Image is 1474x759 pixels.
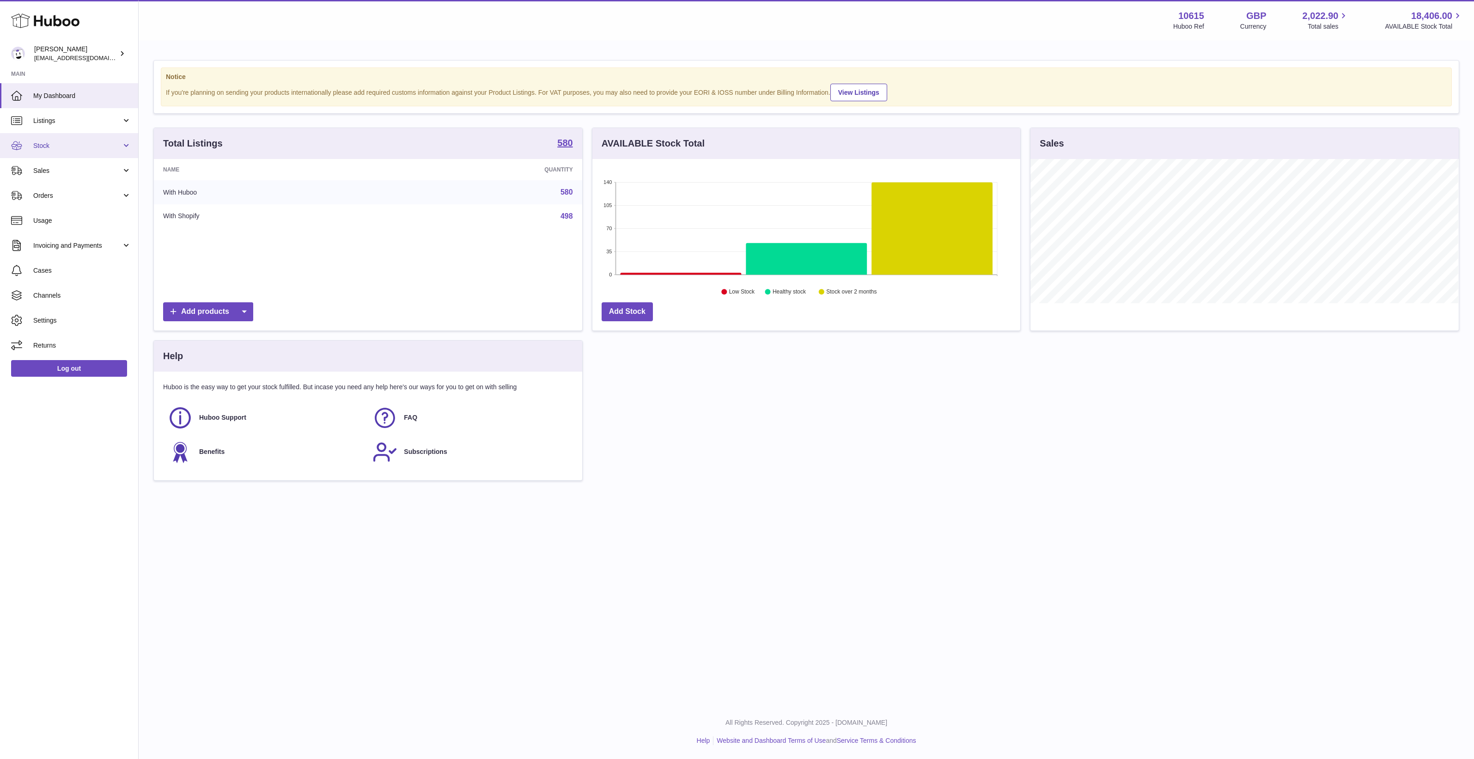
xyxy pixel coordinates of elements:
p: Huboo is the easy way to get your stock fulfilled. But incase you need any help here's our ways f... [163,383,573,392]
a: Help [697,737,710,744]
span: My Dashboard [33,92,131,100]
a: View Listings [830,84,887,101]
span: Usage [33,216,131,225]
div: If you're planning on sending your products internationally please add required customs informati... [166,82,1447,101]
strong: 580 [557,138,573,147]
strong: 10615 [1178,10,1204,22]
span: Sales [33,166,122,175]
text: Low Stock [729,289,755,295]
a: Add Stock [602,302,653,321]
a: 18,406.00 AVAILABLE Stock Total [1385,10,1463,31]
p: All Rights Reserved. Copyright 2025 - [DOMAIN_NAME] [146,718,1467,727]
li: and [713,736,916,745]
span: Returns [33,341,131,350]
text: 105 [603,202,612,208]
span: Stock [33,141,122,150]
a: 2,022.90 Total sales [1303,10,1349,31]
text: 0 [609,272,612,277]
span: Total sales [1308,22,1349,31]
span: Listings [33,116,122,125]
text: Stock over 2 months [826,289,877,295]
h3: Total Listings [163,137,223,150]
a: Add products [163,302,253,321]
span: Huboo Support [199,413,246,422]
img: internalAdmin-10615@internal.huboo.com [11,47,25,61]
span: 2,022.90 [1303,10,1339,22]
strong: Notice [166,73,1447,81]
span: [EMAIL_ADDRESS][DOMAIN_NAME] [34,54,136,61]
text: 140 [603,179,612,185]
a: FAQ [372,405,568,430]
a: Service Terms & Conditions [837,737,916,744]
text: 35 [606,249,612,254]
h3: AVAILABLE Stock Total [602,137,705,150]
h3: Help [163,350,183,362]
th: Quantity [385,159,582,180]
a: Benefits [168,440,363,465]
text: Healthy stock [773,289,806,295]
span: Benefits [199,447,225,456]
th: Name [154,159,385,180]
div: Currency [1240,22,1267,31]
a: Huboo Support [168,405,363,430]
text: 70 [606,226,612,231]
span: Settings [33,316,131,325]
td: With Shopify [154,204,385,228]
td: With Huboo [154,180,385,204]
a: 580 [557,138,573,149]
span: Cases [33,266,131,275]
a: 498 [560,212,573,220]
div: [PERSON_NAME] [34,45,117,62]
span: Orders [33,191,122,200]
strong: GBP [1246,10,1266,22]
span: 18,406.00 [1411,10,1452,22]
span: Invoicing and Payments [33,241,122,250]
a: Log out [11,360,127,377]
span: AVAILABLE Stock Total [1385,22,1463,31]
a: Subscriptions [372,440,568,465]
span: Subscriptions [404,447,447,456]
h3: Sales [1040,137,1064,150]
div: Huboo Ref [1173,22,1204,31]
a: Website and Dashboard Terms of Use [717,737,826,744]
a: 580 [560,188,573,196]
span: FAQ [404,413,417,422]
span: Channels [33,291,131,300]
